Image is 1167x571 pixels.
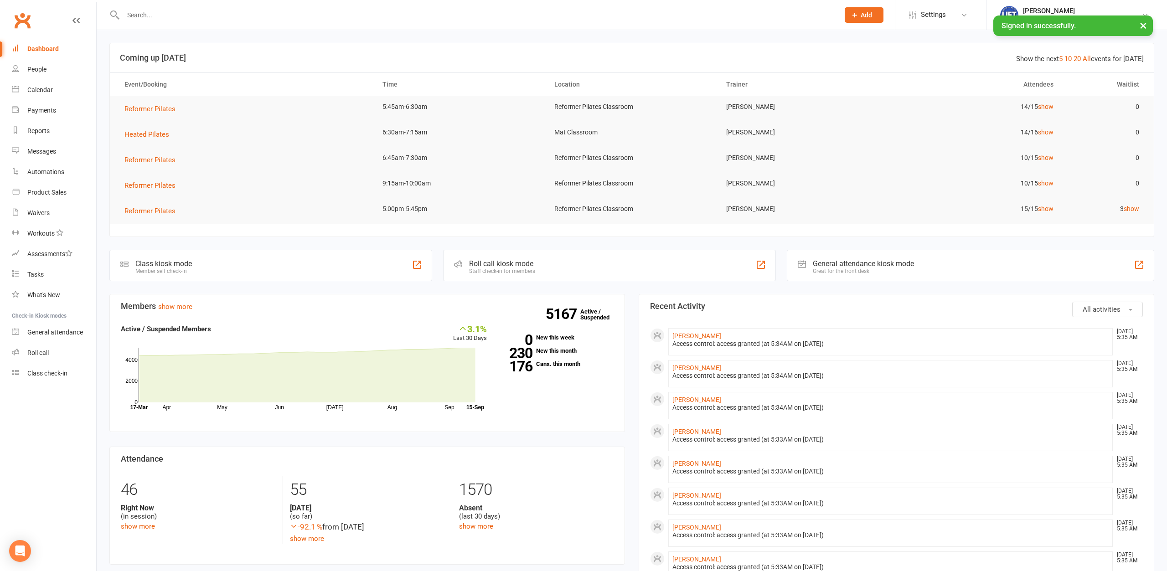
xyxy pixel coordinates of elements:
[374,147,546,169] td: 6:45am-7:30am
[718,198,890,220] td: [PERSON_NAME]
[546,173,718,194] td: Reformer Pilates Classroom
[1112,552,1142,564] time: [DATE] 5:35 AM
[845,7,883,23] button: Add
[124,129,176,140] button: Heated Pilates
[672,428,721,435] a: [PERSON_NAME]
[672,372,1109,380] div: Access control: access granted (at 5:34AM on [DATE])
[12,343,96,363] a: Roll call
[921,5,946,25] span: Settings
[672,531,1109,539] div: Access control: access granted (at 5:33AM on [DATE])
[12,162,96,182] a: Automations
[718,73,890,96] th: Trainer
[1016,53,1144,64] div: Show the next events for [DATE]
[672,524,721,531] a: [PERSON_NAME]
[1083,55,1091,63] a: All
[546,307,580,321] strong: 5167
[27,127,50,134] div: Reports
[11,9,34,32] a: Clubworx
[459,476,614,504] div: 1570
[27,45,59,52] div: Dashboard
[546,147,718,169] td: Reformer Pilates Classroom
[374,198,546,220] td: 5:00pm-5:45pm
[124,180,182,191] button: Reformer Pilates
[124,206,182,216] button: Reformer Pilates
[27,209,50,216] div: Waivers
[290,504,444,521] div: (so far)
[672,563,1109,571] div: Access control: access granted (at 5:33AM on [DATE])
[12,39,96,59] a: Dashboard
[459,522,493,530] a: show more
[124,154,182,165] button: Reformer Pilates
[890,198,1062,220] td: 15/15
[374,73,546,96] th: Time
[374,173,546,194] td: 9:15am-10:00am
[718,173,890,194] td: [PERSON_NAME]
[290,535,324,543] a: show more
[121,522,155,530] a: show more
[672,404,1109,412] div: Access control: access granted (at 5:34AM on [DATE])
[121,325,211,333] strong: Active / Suspended Members
[890,122,1062,143] td: 14/16
[861,11,872,19] span: Add
[27,329,83,336] div: General attendance
[27,66,46,73] div: People
[650,302,1143,311] h3: Recent Activity
[12,203,96,223] a: Waivers
[124,130,169,139] span: Heated Pilates
[27,291,60,298] div: What's New
[501,361,614,367] a: 176Canx. this month
[1023,7,1141,15] div: [PERSON_NAME]
[672,396,721,403] a: [PERSON_NAME]
[12,244,96,264] a: Assessments
[12,80,96,100] a: Calendar
[718,147,890,169] td: [PERSON_NAME]
[374,122,546,143] td: 6:30am-7:15am
[1124,205,1139,212] a: show
[1038,205,1053,212] a: show
[672,332,721,340] a: [PERSON_NAME]
[121,302,614,311] h3: Members
[121,504,276,521] div: (in session)
[1112,520,1142,532] time: [DATE] 5:35 AM
[1059,55,1063,63] a: 5
[546,122,718,143] td: Mat Classroom
[1062,122,1148,143] td: 0
[27,230,55,237] div: Workouts
[1038,103,1053,110] a: show
[1112,329,1142,340] time: [DATE] 5:35 AM
[290,521,444,533] div: from [DATE]
[453,324,487,343] div: Last 30 Days
[135,268,192,274] div: Member self check-in
[27,107,56,114] div: Payments
[27,148,56,155] div: Messages
[672,468,1109,475] div: Access control: access granted (at 5:33AM on [DATE])
[672,556,721,563] a: [PERSON_NAME]
[27,86,53,93] div: Calendar
[27,370,67,377] div: Class check-in
[1038,180,1053,187] a: show
[1038,154,1053,161] a: show
[1112,424,1142,436] time: [DATE] 5:35 AM
[27,250,72,257] div: Assessments
[890,147,1062,169] td: 10/15
[124,103,182,114] button: Reformer Pilates
[501,333,532,347] strong: 0
[9,540,31,562] div: Open Intercom Messenger
[12,121,96,141] a: Reports
[121,454,614,463] h3: Attendance
[890,173,1062,194] td: 10/15
[1074,55,1081,63] a: 20
[1002,21,1076,30] span: Signed in successfully.
[501,360,532,373] strong: 176
[374,96,546,118] td: 5:45am-6:30am
[1038,129,1053,136] a: show
[290,476,444,504] div: 55
[546,96,718,118] td: Reformer Pilates Classroom
[459,504,614,512] strong: Absent
[12,264,96,285] a: Tasks
[672,460,721,467] a: [PERSON_NAME]
[12,285,96,305] a: What's New
[12,59,96,80] a: People
[546,198,718,220] td: Reformer Pilates Classroom
[1062,147,1148,169] td: 0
